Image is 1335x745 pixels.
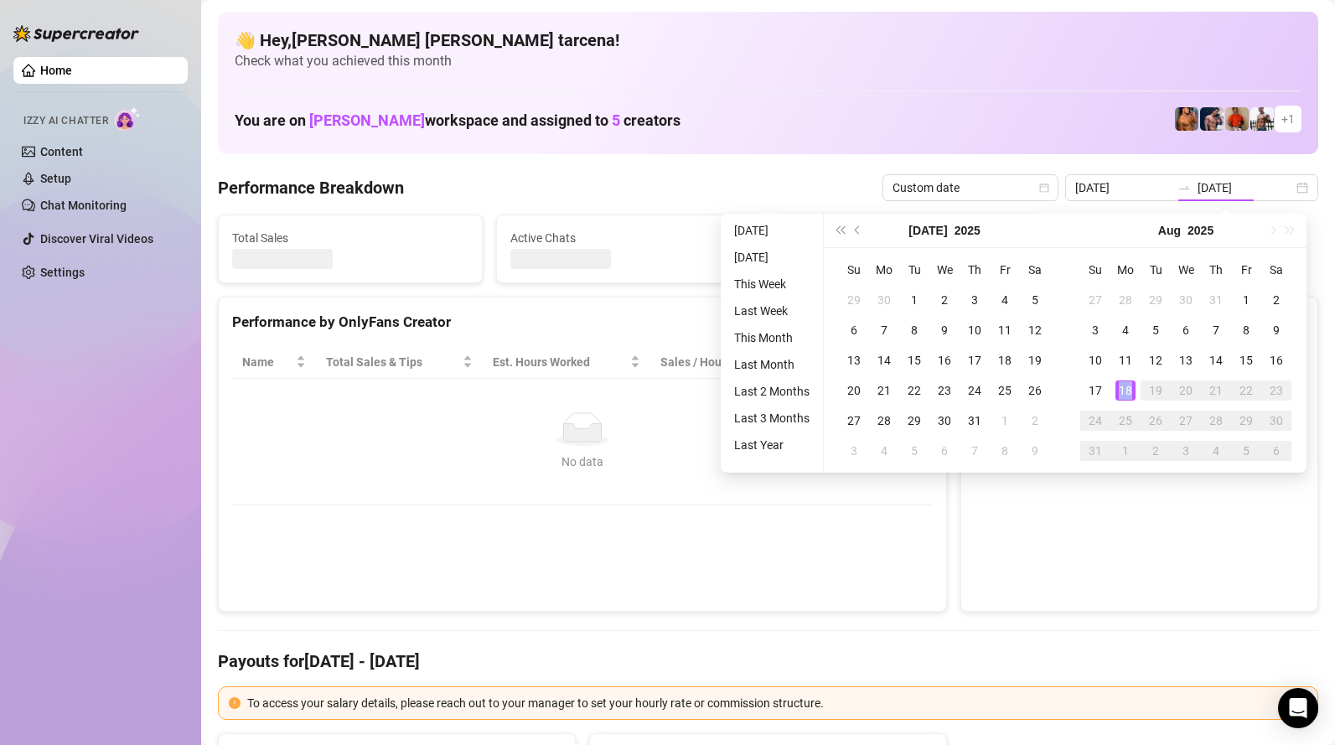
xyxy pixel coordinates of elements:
img: logo-BBDzfeDw.svg [13,25,139,42]
th: Name [232,346,316,379]
a: Settings [40,266,85,279]
a: Chat Monitoring [40,199,127,212]
img: JG [1175,107,1198,131]
span: exclamation-circle [229,697,241,709]
span: to [1177,181,1191,194]
span: Chat Conversion [787,353,909,371]
input: Start date [1075,178,1171,197]
span: Custom date [893,175,1048,200]
span: Total Sales & Tips [326,353,459,371]
a: Setup [40,172,71,185]
span: Active Chats [510,229,747,247]
div: To access your salary details, please reach out to your manager to set your hourly rate or commis... [247,694,1307,712]
h1: You are on workspace and assigned to creators [235,111,680,130]
span: Sales / Hour [660,353,753,371]
span: [PERSON_NAME] [309,111,425,129]
div: Performance by OnlyFans Creator [232,311,933,334]
span: Izzy AI Chatter [23,113,108,129]
span: Check what you achieved this month [235,52,1301,70]
div: Sales by OnlyFans Creator [975,311,1304,334]
span: Messages Sent [789,229,1026,247]
img: JUSTIN [1250,107,1274,131]
h4: Performance Breakdown [218,176,404,199]
a: Content [40,145,83,158]
img: Justin [1225,107,1249,131]
h4: 👋 Hey, [PERSON_NAME] [PERSON_NAME] tarcena ! [235,28,1301,52]
img: Axel [1200,107,1224,131]
img: AI Chatter [115,106,141,131]
span: Name [242,353,292,371]
th: Sales / Hour [650,346,777,379]
span: calendar [1039,183,1049,193]
span: Total Sales [232,229,468,247]
div: Open Intercom Messenger [1278,688,1318,728]
span: 5 [612,111,620,129]
span: + 1 [1281,110,1295,128]
input: End date [1198,178,1293,197]
th: Total Sales & Tips [316,346,483,379]
h4: Payouts for [DATE] - [DATE] [218,649,1318,673]
div: No data [249,453,916,471]
span: swap-right [1177,181,1191,194]
th: Chat Conversion [777,346,933,379]
a: Discover Viral Videos [40,232,153,246]
div: Est. Hours Worked [493,353,627,371]
a: Home [40,64,72,77]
